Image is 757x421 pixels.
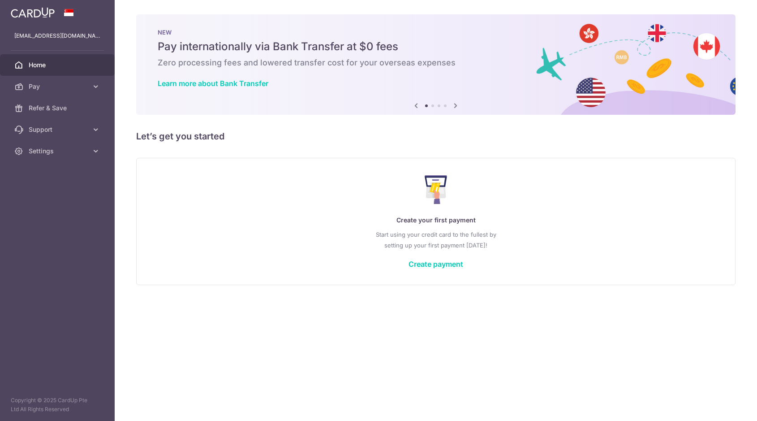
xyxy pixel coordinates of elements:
[155,215,717,226] p: Create your first payment
[136,129,735,143] h5: Let’s get you started
[14,31,100,40] p: [EMAIL_ADDRESS][DOMAIN_NAME]
[158,29,714,36] p: NEW
[29,147,88,156] span: Settings
[158,39,714,54] h5: Pay internationally via Bank Transfer at $0 fees
[158,57,714,68] h6: Zero processing fees and lowered transfer cost for your overseas expenses
[409,260,463,269] a: Create payment
[155,229,717,251] p: Start using your credit card to the fullest by setting up your first payment [DATE]!
[158,79,268,88] a: Learn more about Bank Transfer
[21,6,39,14] span: Help
[29,82,88,91] span: Pay
[29,125,88,134] span: Support
[425,175,447,204] img: Make Payment
[29,61,88,69] span: Home
[11,7,55,18] img: CardUp
[29,104,88,113] span: Refer & Save
[136,14,735,115] img: Bank transfer banner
